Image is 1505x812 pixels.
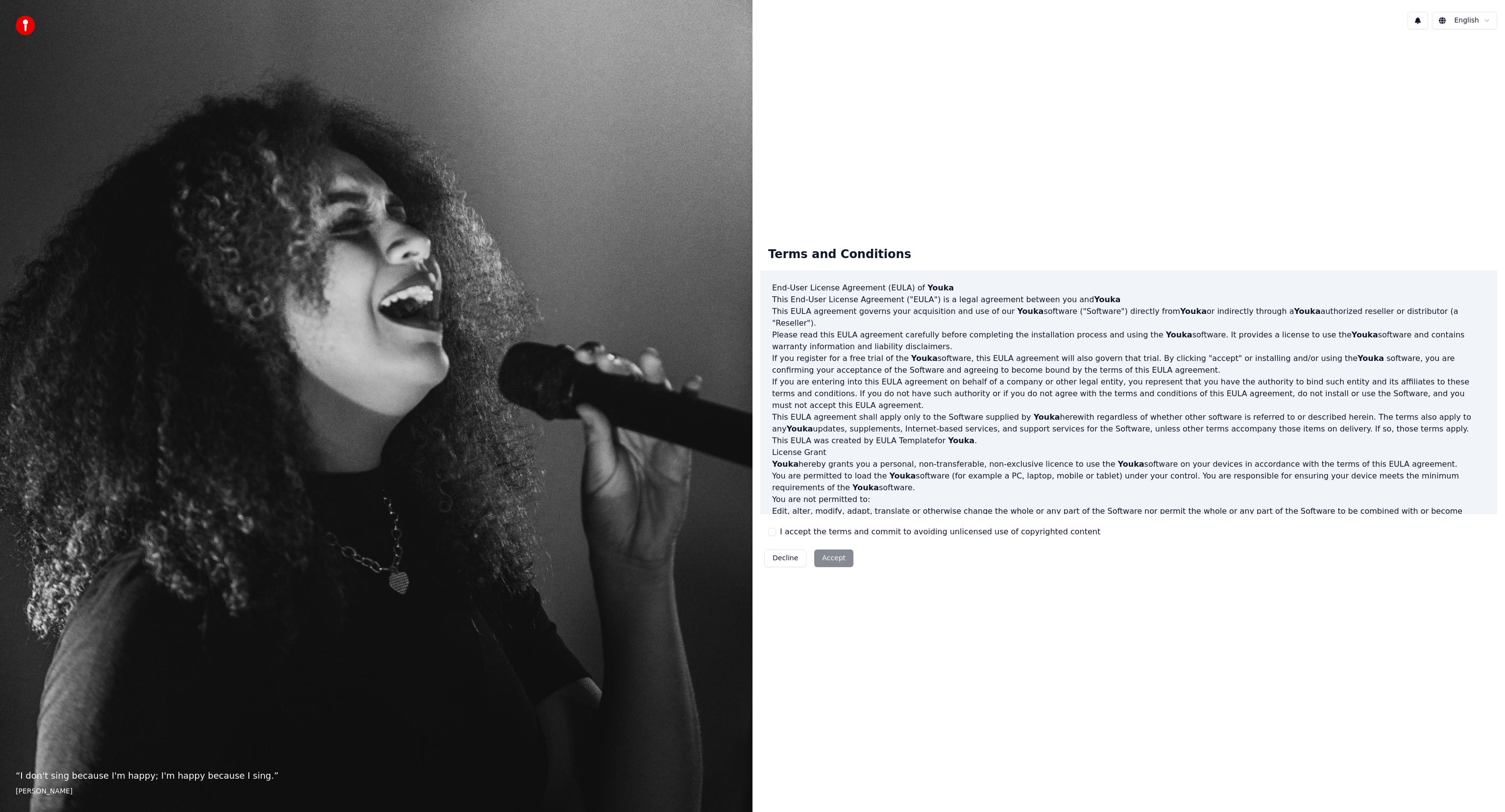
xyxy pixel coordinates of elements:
[927,283,954,292] span: Youka
[1034,412,1060,422] span: Youka
[786,424,813,433] span: Youka
[1352,330,1378,339] span: Youka
[772,505,1485,529] li: Edit, alter, modify, adapt, translate or otherwise change the whole or any part of the Software n...
[1180,307,1207,316] span: Youka
[1118,459,1144,469] span: Youka
[16,787,737,796] footer: [PERSON_NAME]
[772,294,1485,306] p: This End-User License Agreement ("EULA") is a legal agreement between you and
[1294,307,1320,316] span: Youka
[16,16,35,35] img: youka
[772,282,1485,294] h3: End-User License Agreement (EULA) of
[772,411,1485,447] p: This EULA agreement shall apply only to the Software supplied by herewith regardless of whether o...
[760,239,919,270] div: Terms and Conditions
[780,526,1100,538] label: I accept the terms and commit to avoiding unlicensed use of copyrighted content
[16,769,737,783] p: “ I don't sing because I'm happy; I'm happy because I sing. ”
[772,470,1485,494] p: You are permitted to load the software (for example a PC, laptop, mobile or tablet) under your co...
[1358,354,1384,363] span: Youka
[772,447,1485,458] h3: License Grant
[1017,307,1044,316] span: Youka
[876,436,935,445] a: EULA Template
[772,459,799,469] span: Youka
[772,306,1485,329] p: This EULA agreement governs your acquisition and use of our software ("Software") directly from o...
[764,549,806,567] button: Decline
[948,436,974,445] span: Youka
[772,494,1485,505] p: You are not permitted to:
[1094,295,1120,304] span: Youka
[889,471,916,480] span: Youka
[772,353,1485,376] p: If you register for a free trial of the software, this EULA agreement will also govern that trial...
[772,329,1485,353] p: Please read this EULA agreement carefully before completing the installation process and using th...
[772,376,1485,411] p: If you are entering into this EULA agreement on behalf of a company or other legal entity, you re...
[772,458,1485,470] p: hereby grants you a personal, non-transferable, non-exclusive licence to use the software on your...
[1166,330,1192,339] span: Youka
[852,483,879,492] span: Youka
[911,354,938,363] span: Youka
